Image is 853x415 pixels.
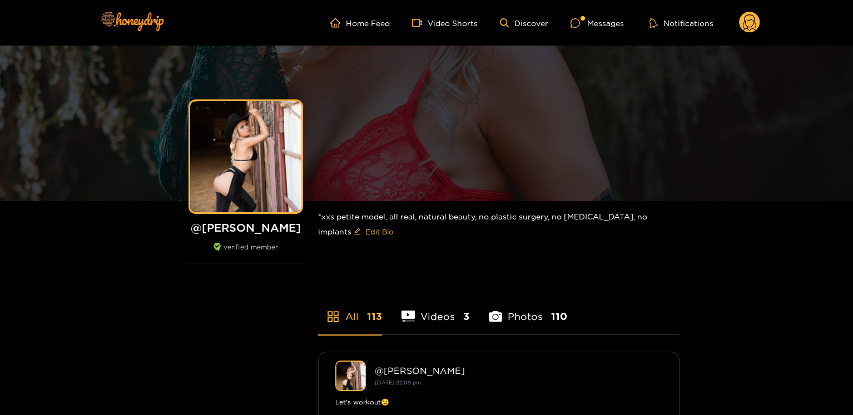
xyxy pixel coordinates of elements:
[412,18,478,28] a: Video Shorts
[489,284,567,334] li: Photos
[365,226,393,237] span: Edit Bio
[330,18,346,28] span: home
[330,18,390,28] a: Home Feed
[318,284,382,334] li: All
[367,309,382,323] span: 113
[412,18,428,28] span: video-camera
[185,221,307,234] h1: @ [PERSON_NAME]
[335,361,366,391] img: heathermarie
[401,284,469,334] li: Videos
[335,397,662,408] div: Let's workout😉
[500,18,548,28] a: Discover
[375,379,421,386] small: [DATE] 22:09 pm
[646,17,717,28] button: Notifications
[185,243,307,263] div: verified member
[354,228,361,236] span: edit
[551,309,567,323] span: 110
[571,17,624,29] div: Messages
[351,223,395,241] button: editEdit Bio
[318,201,680,249] div: *xxs petite model, all real, natural beauty, no plastic surgery, no [MEDICAL_DATA], no implants
[463,309,469,323] span: 3
[326,310,340,323] span: appstore
[375,366,662,376] div: @ [PERSON_NAME]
